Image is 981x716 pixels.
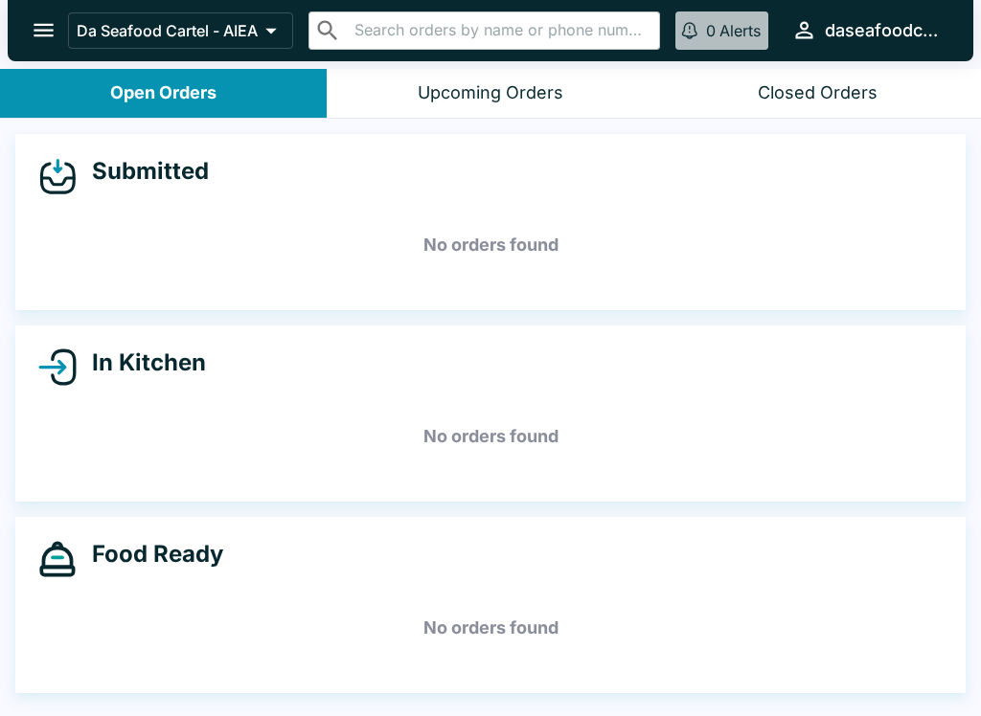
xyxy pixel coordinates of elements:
p: 0 [706,21,716,40]
div: daseafoodcartel [825,19,943,42]
div: Closed Orders [758,82,878,104]
h5: No orders found [38,402,943,471]
button: open drawer [19,6,68,55]
h4: Submitted [77,157,209,186]
h5: No orders found [38,593,943,662]
div: Upcoming Orders [418,82,563,104]
h4: In Kitchen [77,348,206,377]
button: daseafoodcartel [784,10,950,51]
input: Search orders by name or phone number [349,17,651,44]
h5: No orders found [38,211,943,280]
div: Open Orders [110,82,217,104]
button: Da Seafood Cartel - AIEA [68,12,293,49]
h4: Food Ready [77,540,223,569]
p: Alerts [719,21,761,40]
p: Da Seafood Cartel - AIEA [77,21,258,40]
